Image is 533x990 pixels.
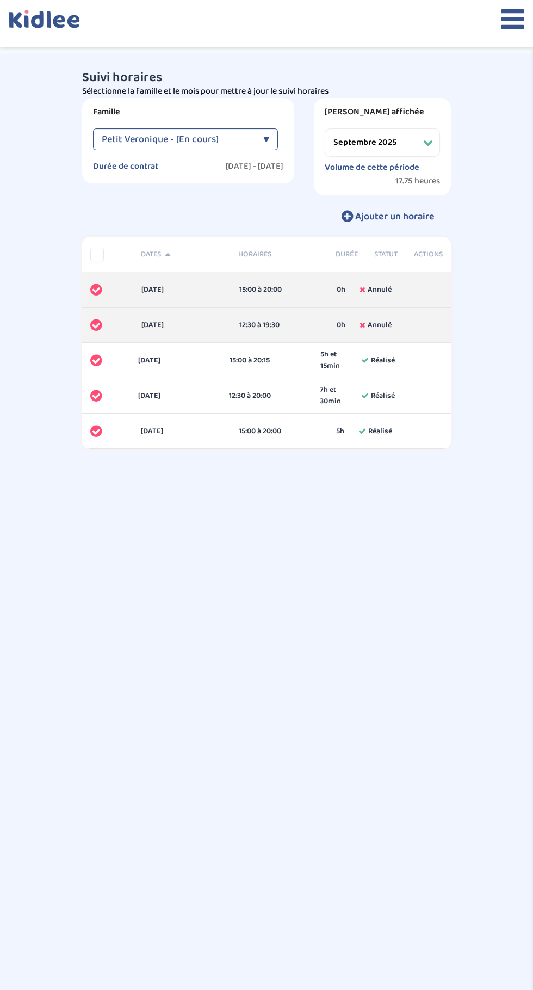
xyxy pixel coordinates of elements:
div: [DATE] [133,426,230,437]
div: 15:00 à 20:00 [239,426,320,437]
span: 5h et 15min [320,349,346,372]
span: Réalisé [371,355,395,366]
span: 7h et 30min [320,384,347,407]
div: 15:00 à 20:00 [239,284,321,296]
label: Famille [93,107,283,118]
label: [PERSON_NAME] affichée [325,107,440,118]
span: Horaires [238,249,319,260]
span: Annulé [368,319,392,331]
span: 0h [337,319,345,331]
span: Petit Veronique - [En cours] [102,128,219,150]
div: Statut [366,249,406,260]
span: Réalisé [368,426,392,437]
div: 12:30 à 20:00 [229,390,303,402]
label: Volume de cette période [325,162,419,173]
div: 12:30 à 19:30 [239,319,321,331]
label: [DATE] - [DATE] [226,161,283,172]
div: ▼ [263,128,269,150]
label: Durée de contrat [93,161,158,172]
div: Actions [406,249,451,260]
span: 0h [337,284,345,296]
div: 15:00 à 20:15 [230,355,305,366]
div: Dates [133,249,230,260]
div: [DATE] [133,319,231,331]
button: Ajouter un horaire [325,204,451,228]
div: [DATE] [133,284,231,296]
div: [DATE] [130,355,221,366]
span: Annulé [368,284,392,296]
div: [DATE] [130,390,221,402]
span: 17.75 heures [395,176,440,187]
p: Sélectionne la famille et le mois pour mettre à jour le suivi horaires [82,85,451,98]
div: Durée [327,249,366,260]
span: Réalisé [371,390,395,402]
span: Ajouter un horaire [355,209,435,224]
h3: Suivi horaires [82,71,451,85]
span: 5h [336,426,344,437]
